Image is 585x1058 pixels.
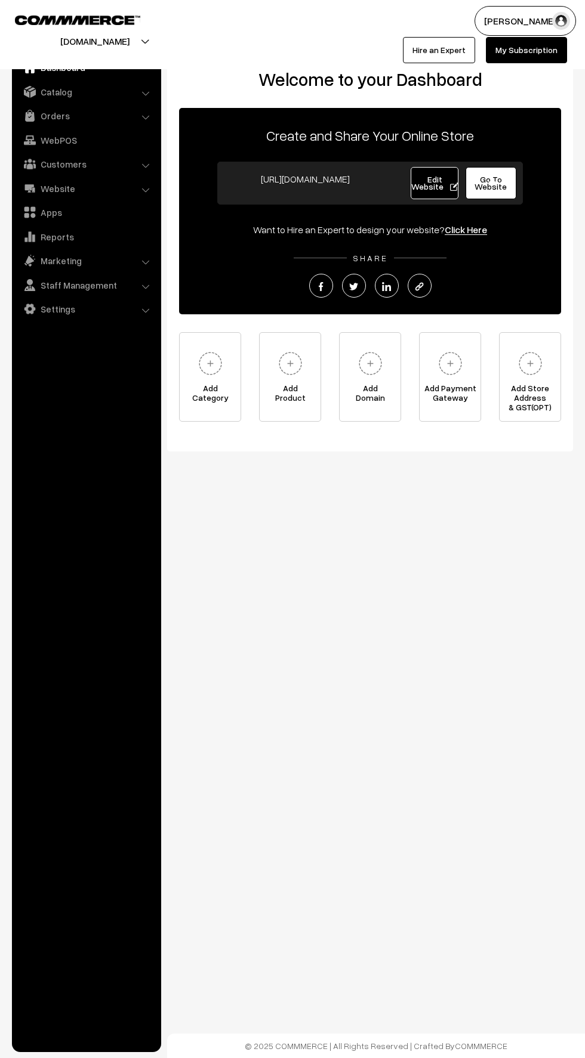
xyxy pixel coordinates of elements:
[180,383,241,407] span: Add Category
[434,347,467,380] img: plus.svg
[259,332,321,422] a: AddProduct
[179,332,241,422] a: AddCategory
[194,347,227,380] img: plus.svg
[179,222,561,237] div: Want to Hire an Expert to design your website?
[15,226,157,248] a: Reports
[354,347,387,380] img: plus.svg
[15,129,157,151] a: WebPOS
[15,12,119,26] a: COMMMERCE
[514,347,547,380] img: plus.svg
[403,37,475,63] a: Hire an Expert
[15,298,157,320] a: Settings
[15,250,157,271] a: Marketing
[419,332,481,422] a: Add PaymentGateway
[347,253,394,263] span: SHARE
[466,167,516,199] a: Go To Website
[15,274,157,296] a: Staff Management
[455,1041,507,1051] a: COMMMERCE
[475,174,507,191] span: Go To Website
[411,167,458,199] a: Edit Website
[274,347,307,380] img: plus.svg
[411,174,458,191] span: Edit Website
[475,6,576,36] button: [PERSON_NAME]
[167,1034,585,1058] footer: © 2025 COMMMERCE | All Rights Reserved | Crafted By
[260,383,321,407] span: Add Product
[420,383,481,407] span: Add Payment Gateway
[15,202,157,223] a: Apps
[552,12,570,30] img: user
[15,81,157,103] a: Catalog
[19,26,171,56] button: [DOMAIN_NAME]
[179,69,561,90] h2: Welcome to your Dashboard
[179,125,561,146] p: Create and Share Your Online Store
[15,105,157,126] a: Orders
[486,37,567,63] a: My Subscription
[340,383,401,407] span: Add Domain
[15,153,157,175] a: Customers
[15,178,157,199] a: Website
[15,16,140,24] img: COMMMERCE
[499,332,561,422] a: Add Store Address& GST(OPT)
[500,383,561,407] span: Add Store Address & GST(OPT)
[339,332,401,422] a: AddDomain
[445,224,487,236] a: Click Here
